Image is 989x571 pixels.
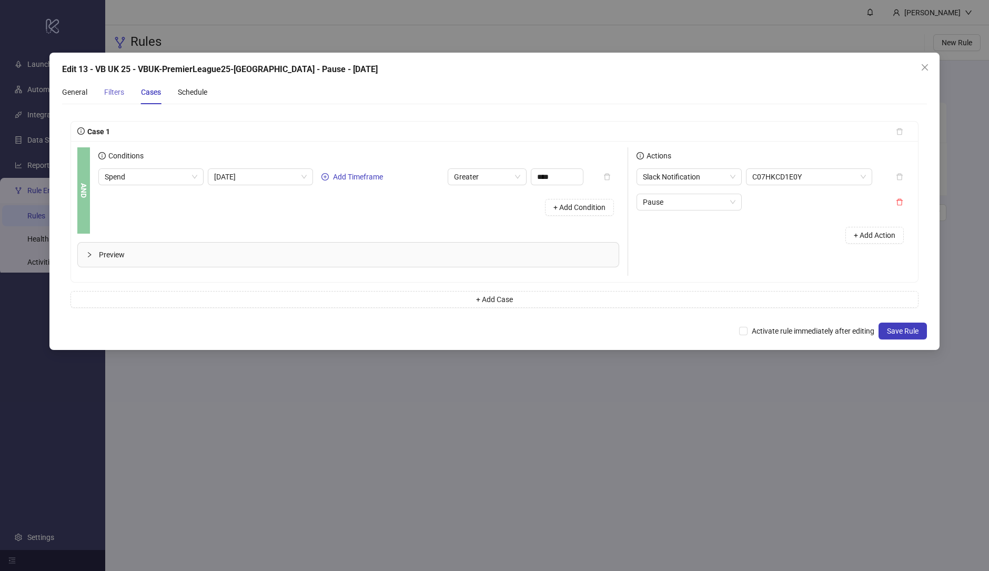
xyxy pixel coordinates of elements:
span: Greater [454,169,520,185]
span: plus-circle [321,173,329,181]
span: Conditions [106,152,144,160]
span: Save Rule [887,327,919,335]
span: info-circle [98,152,106,159]
span: Pause [643,194,735,210]
span: Slack Notification [643,169,735,185]
button: delete [595,168,619,185]
div: Preview [78,243,619,267]
span: + Add Condition [553,203,605,212]
button: delete [887,168,912,185]
span: delete [896,198,903,206]
span: + Add Action [854,231,895,239]
b: AND [78,183,89,198]
span: C07HKCD1E0Y [752,169,866,185]
span: collapsed [86,252,93,258]
span: Spend [105,169,197,185]
span: Case 1 [85,127,110,136]
div: Filters [104,86,124,98]
span: Add Timeframe [333,173,383,181]
span: Preview [99,249,610,261]
div: Cases [141,86,161,98]
span: Actions [644,152,671,160]
button: Save Rule [879,323,927,339]
div: Schedule [178,86,207,98]
button: Add Timeframe [317,171,387,183]
span: info-circle [77,127,85,135]
button: + Add Action [845,227,904,244]
button: + Add Condition [545,199,614,216]
button: delete [887,123,912,140]
span: + Add Case [476,295,513,304]
span: Today [214,169,307,185]
div: Edit 13 - VB UK 25 - VBUK-PremierLeague25-[GEOGRAPHIC_DATA] - Pause - [DATE] [62,63,927,76]
button: + Add Case [70,291,919,308]
button: Close [916,59,933,76]
div: General [62,86,87,98]
span: info-circle [637,152,644,159]
button: delete [887,194,912,211]
span: Activate rule immediately after editing [748,325,879,337]
span: close [921,63,929,72]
